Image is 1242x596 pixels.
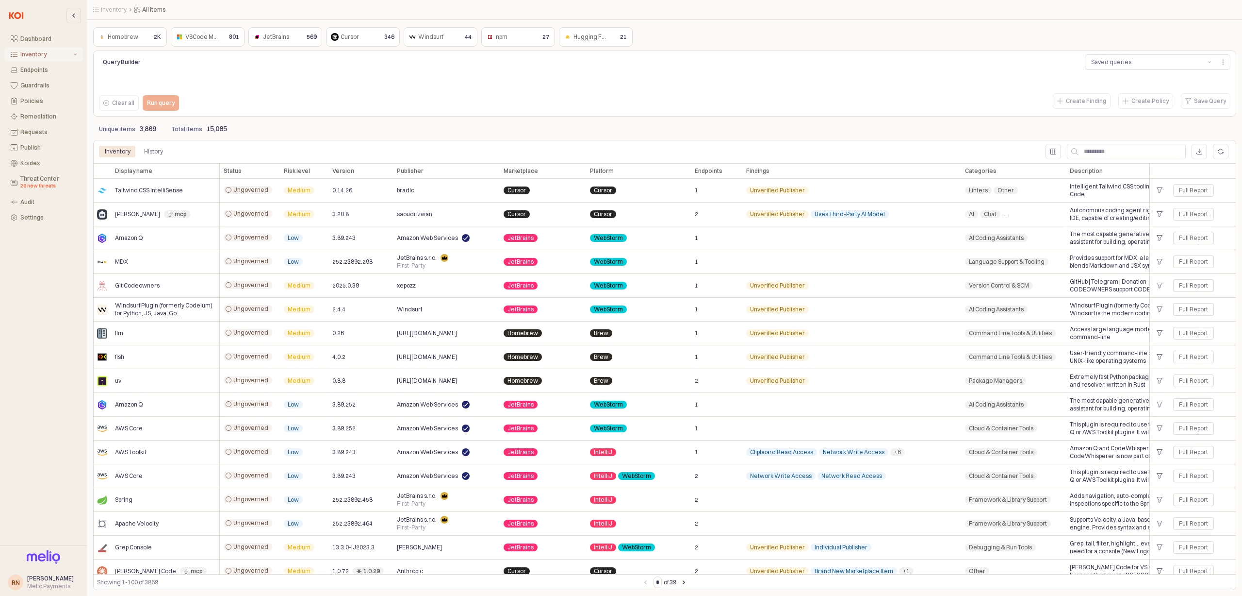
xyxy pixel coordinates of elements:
div: Full Report [1179,282,1208,289]
div: Full Report [1179,210,1208,218]
p: Save Query [1194,97,1226,105]
span: Medium [288,306,310,313]
p: Create Policy [1131,97,1169,105]
span: Network Write Access [823,448,884,456]
span: WebStorm [594,282,623,289]
span: 3.89.252 [332,425,356,432]
span: 3.89.252 [332,401,356,409]
span: 0.26 [332,329,344,337]
button: Threat Center [5,172,83,193]
div: Full Report [1179,377,1208,385]
span: This plugin is required to use the Amazon Q or AWS Toolkit plugins. It will be automatically inst... [1070,468,1185,484]
span: WebStorm [594,258,623,266]
span: Autonomous coding agent right in your IDE, capable of creating/editing files, running commands, u... [1070,206,1185,222]
span: 2 [695,377,698,385]
span: JetBrains [507,306,534,313]
span: Command Line Tools & Utilities [969,353,1052,361]
div: + [1154,517,1165,530]
button: RN [8,575,23,590]
span: Medium [288,187,310,194]
div: Requests [20,129,77,136]
div: Full Report [1173,565,1214,578]
span: JetBrains [507,401,534,409]
div: Inventory [105,146,131,157]
div: Inventory [99,146,136,157]
div: Full Report [1179,544,1208,551]
span: JetBrains [507,496,534,504]
span: 2025.0.39 [332,282,359,289]
span: AI Coding Assistants [969,234,1024,242]
div: Full Report [1173,184,1214,197]
span: Amazon Web Services [397,448,458,456]
span: bradlc [397,187,414,194]
button: Settings [5,211,83,224]
div: Windsurf [418,32,443,42]
span: Low [288,234,299,242]
span: Git Codeowners [115,282,160,289]
button: Clear all [99,95,139,111]
p: Total items [172,125,202,134]
span: Cursor [594,210,612,218]
span: Marketplace [504,167,538,175]
div: Remediation [20,113,77,120]
span: User-friendly command-line shell for UNIX-like operating systems [1070,349,1185,365]
div: Threat Center [20,175,77,190]
p: Create Finding [1066,97,1106,105]
span: Low [288,448,299,456]
span: Platform [590,167,614,175]
div: + [1154,565,1165,578]
div: + [1154,232,1165,244]
div: + [1154,398,1165,411]
div: Full Report [1179,401,1208,409]
span: JetBrains [507,234,534,242]
p: 801 [229,33,239,41]
div: Full Report [1173,446,1214,459]
span: VSCode Marketplace [185,33,243,41]
span: 3.89.243 [332,448,356,456]
span: Low [288,425,299,432]
span: Unverified Publisher [750,306,805,313]
div: + [1154,375,1165,387]
span: Cloud & Container Tools [969,472,1033,480]
p: 569 [307,33,317,41]
span: IntelliJ [594,472,612,480]
p: Clear all [112,99,134,107]
span: Ungoverned [233,376,268,384]
p: 346 [384,33,394,41]
span: Provides support for MDX, a language that blends Markdown and JSX syntax. Includes the following ... [1070,254,1185,270]
button: Guardrails [5,79,83,92]
span: 4.0.2 [332,353,345,361]
p: Unique items [99,125,135,134]
span: The most capable generative AI-powered assistant for building, operating, and transforming softwa... [1070,230,1185,246]
span: Language Support & Tooling [969,258,1045,266]
span: JetBrains s.r.o. [397,254,437,262]
div: Full Report [1173,351,1214,363]
div: History [138,146,169,157]
span: 1 [695,401,698,409]
div: Windsurf44 [404,27,477,47]
span: Unverified Publisher [750,282,805,289]
span: [URL][DOMAIN_NAME] [397,353,457,361]
button: Show suggestions [1204,55,1215,69]
span: 252.23892.458 [332,496,373,504]
div: Homebrew [108,32,138,42]
button: Inventory [5,48,83,61]
span: 252.23892.298 [332,258,373,266]
div: Full Report [1179,353,1208,361]
span: Ungoverned [233,448,268,456]
button: Remediation [5,110,83,123]
span: 1 [695,353,698,361]
span: WebStorm [594,234,623,242]
span: Medium [288,353,310,361]
label: of 39 [664,578,676,587]
p: Query Builder [103,58,228,67]
span: 0.8.8 [332,377,345,385]
span: Amazon Q [115,401,143,409]
div: Full Report [1179,520,1208,528]
p: 44 [465,33,472,41]
span: 1 [695,448,698,456]
span: Medium [288,210,310,218]
span: Medium [288,282,310,289]
span: JetBrains [507,258,534,266]
span: WebStorm [622,472,651,480]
